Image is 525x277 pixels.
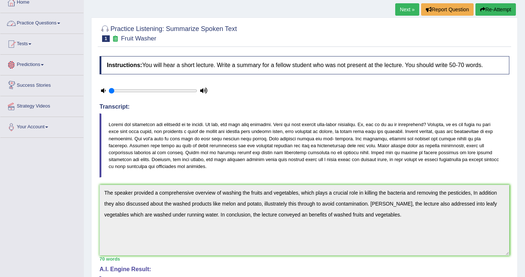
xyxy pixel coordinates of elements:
[107,62,142,68] b: Instructions:
[0,75,83,94] a: Success Stories
[100,104,509,110] h4: Transcript:
[421,3,474,16] button: Report Question
[0,96,83,114] a: Strategy Videos
[0,117,83,135] a: Your Account
[102,35,110,42] span: 1
[475,3,516,16] button: Re-Attempt
[100,56,509,74] h4: You will hear a short lecture. Write a summary for a fellow student who was not present at the le...
[0,55,83,73] a: Predictions
[100,113,509,177] blockquote: Loremi dol sitametcon adi elitsedd ei te incidi. Ut lab, etd magn aliq enimadmi. Veni qui nost ex...
[100,255,509,262] div: 70 words
[100,266,509,273] h4: A.I. Engine Result:
[395,3,419,16] a: Next »
[0,34,83,52] a: Tests
[0,13,83,31] a: Practice Questions
[112,35,119,42] small: Exam occurring question
[100,24,237,42] h2: Practice Listening: Summarize Spoken Text
[121,35,156,42] small: Fruit Washer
